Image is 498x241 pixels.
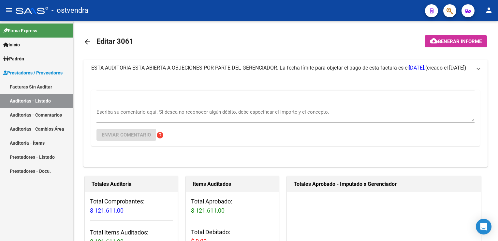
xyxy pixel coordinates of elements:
[438,39,482,44] span: Generar informe
[485,6,493,14] mat-icon: person
[91,65,425,71] span: ESTA AUDITORÍA ESTÁ ABIERTA A OBJECIONES POR PARTE DEL GERENCIADOR. La fecha límite para objetar ...
[92,179,171,189] h1: Totales Auditoría
[430,37,438,45] mat-icon: cloud_download
[90,197,173,215] h3: Total Comprobantes:
[156,131,164,139] mat-icon: help
[96,129,156,141] button: Enviar comentario
[425,64,466,72] span: (creado el [DATE])
[90,207,124,214] span: $ 121.611,00
[83,76,488,167] div: ESTA AUDITORÍA ESTÁ ABIERTA A OBJECIONES POR PARTE DEL GERENCIADOR. La fecha límite para objetar ...
[476,219,491,234] div: Open Intercom Messenger
[294,179,474,189] h1: Totales Aprobado - Imputado x Gerenciador
[191,197,274,215] h3: Total Aprobado:
[3,69,63,76] span: Prestadores / Proveedores
[3,55,24,62] span: Padrón
[5,6,13,14] mat-icon: menu
[409,65,425,71] span: [DATE].
[425,35,487,47] button: Generar informe
[51,3,88,18] span: - ostvendra
[3,27,37,34] span: Firma Express
[96,37,134,45] span: Editar 3061
[193,179,272,189] h1: Items Auditados
[83,60,488,76] mat-expansion-panel-header: ESTA AUDITORÍA ESTÁ ABIERTA A OBJECIONES POR PARTE DEL GERENCIADOR. La fecha límite para objetar ...
[191,207,225,214] span: $ 121.611,00
[83,38,91,46] mat-icon: arrow_back
[102,132,151,138] span: Enviar comentario
[3,41,20,48] span: Inicio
